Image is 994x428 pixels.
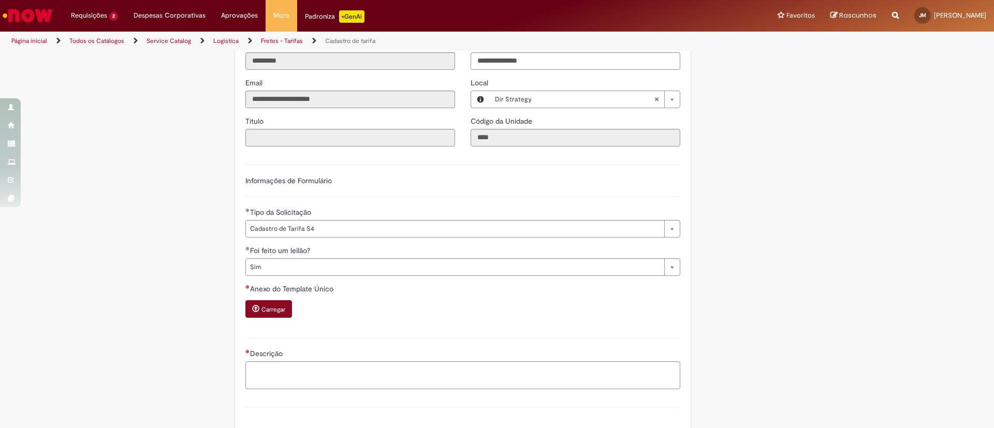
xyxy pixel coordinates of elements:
[250,246,312,255] span: Foi feito um leilão?
[245,300,292,318] button: Carregar anexo de Anexo do Template Único Required
[69,37,124,45] a: Todos os Catálogos
[471,52,680,70] input: Telefone de Contato
[471,116,534,126] label: Somente leitura - Código da Unidade
[261,305,285,314] small: Carregar
[250,284,335,293] span: Anexo do Template Único
[245,91,455,108] input: Email
[245,349,250,353] span: Necessários
[245,129,455,146] input: Título
[134,10,206,21] span: Despesas Corporativas
[273,10,289,21] span: More
[325,37,375,45] a: Cadastro de tarifa
[339,10,364,23] p: +GenAi
[649,91,664,108] abbr: Limpar campo Local
[213,37,239,45] a: Logistica
[495,91,654,108] span: Dir Strategy
[250,259,659,275] span: Sim
[245,116,266,126] label: Somente leitura - Título
[471,91,490,108] button: Local, Visualizar este registro Dir Strategy
[71,10,107,21] span: Requisições
[250,220,659,237] span: Cadastro de Tarifa S4
[147,37,191,45] a: Service Catalog
[305,10,364,23] div: Padroniza
[490,91,680,108] a: Dir StrategyLimpar campo Local
[245,52,455,70] input: ID
[1,5,54,26] img: ServiceNow
[245,78,265,87] span: Somente leitura - Email
[471,78,490,87] span: Local
[261,37,303,45] a: Fretes - Tarifas
[109,12,118,21] span: 2
[8,32,655,51] ul: Trilhas de página
[250,208,313,217] span: Tipo da Solicitação
[11,37,47,45] a: Página inicial
[830,11,876,21] a: Rascunhos
[934,11,986,20] span: [PERSON_NAME]
[245,285,250,289] span: Necessários
[471,129,680,146] input: Código da Unidade
[245,78,265,88] label: Somente leitura - Email
[786,10,815,21] span: Favoritos
[221,10,258,21] span: Aprovações
[919,12,926,19] span: JM
[245,176,332,185] label: Informações de Formulário
[245,361,680,389] textarea: Descrição
[245,208,250,212] span: Obrigatório Preenchido
[839,10,876,20] span: Rascunhos
[250,349,285,358] span: Descrição
[245,246,250,250] span: Obrigatório Preenchido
